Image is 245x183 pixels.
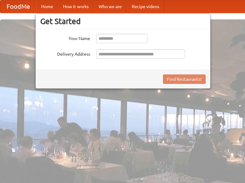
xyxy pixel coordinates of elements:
[40,49,90,57] label: Delivery Address
[0,0,36,13] a: FoodMe
[127,0,164,13] a: Recipe videos
[36,0,58,13] a: Home
[94,0,127,13] a: Who we are
[40,17,206,26] h3: Get Started
[40,34,90,42] label: Your Name
[58,0,94,13] a: How it works
[163,74,206,84] button: Find Restaurants!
